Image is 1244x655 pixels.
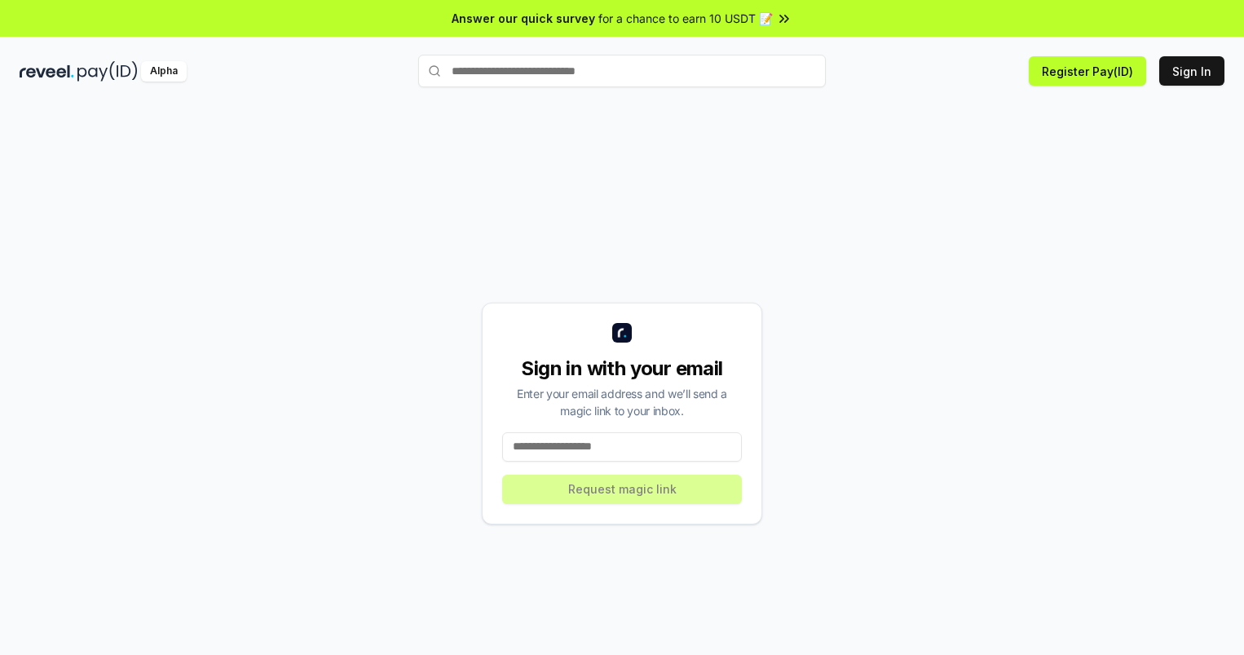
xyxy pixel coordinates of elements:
img: logo_small [612,323,632,343]
div: Enter your email address and we’ll send a magic link to your inbox. [502,385,742,419]
span: Answer our quick survey [452,10,595,27]
div: Sign in with your email [502,356,742,382]
span: for a chance to earn 10 USDT 📝 [598,10,773,27]
img: pay_id [77,61,138,82]
button: Register Pay(ID) [1029,56,1146,86]
div: Alpha [141,61,187,82]
img: reveel_dark [20,61,74,82]
button: Sign In [1159,56,1224,86]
